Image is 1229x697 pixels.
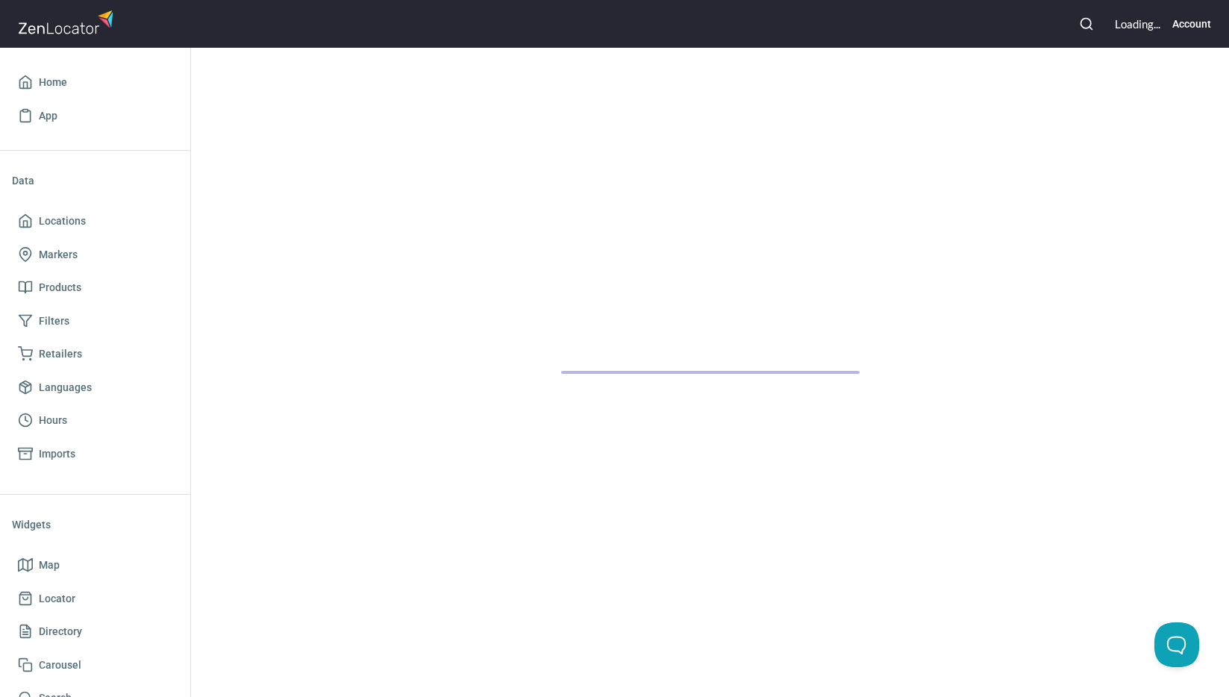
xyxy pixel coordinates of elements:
span: Imports [39,445,75,463]
a: Products [12,271,178,304]
a: Home [12,66,178,99]
span: Products [39,278,81,297]
span: Markers [39,246,78,264]
a: Markers [12,238,178,272]
button: Search [1070,7,1103,40]
span: Locations [39,212,86,231]
span: Locator [39,590,75,608]
img: zenlocator [18,6,118,38]
a: Directory [12,615,178,648]
li: Data [12,163,178,199]
span: Map [39,556,60,575]
span: Directory [39,622,82,641]
a: App [12,99,178,133]
a: Retailers [12,337,178,371]
a: Filters [12,304,178,338]
span: Languages [39,378,92,397]
a: Locator [12,582,178,616]
a: Hours [12,404,178,437]
button: Account [1172,7,1211,40]
span: Retailers [39,345,82,363]
h6: Account [1172,16,1211,32]
a: Imports [12,437,178,471]
span: Filters [39,312,69,331]
iframe: Help Scout Beacon - Open [1154,622,1199,667]
span: Hours [39,411,67,430]
div: Loading... [1115,16,1160,32]
a: Map [12,548,178,582]
a: Carousel [12,648,178,682]
a: Locations [12,204,178,238]
li: Widgets [12,507,178,543]
span: App [39,107,57,125]
a: Languages [12,371,178,404]
span: Home [39,73,67,92]
span: Carousel [39,656,81,675]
